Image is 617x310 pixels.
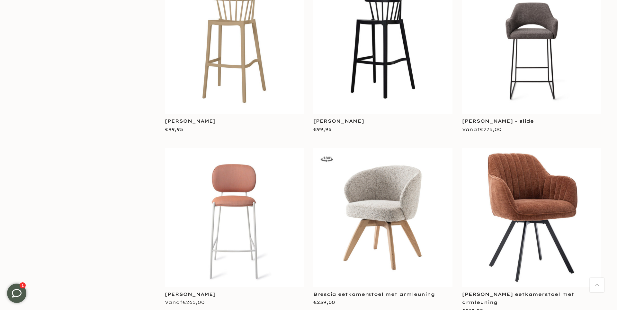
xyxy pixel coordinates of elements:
a: [PERSON_NAME] eetkamerstoel met armleuning [462,291,574,305]
span: Vanaf [165,299,205,305]
span: Vanaf [462,127,502,132]
span: €275,00 [480,127,502,132]
a: Terug naar boven [590,278,604,292]
span: €99,95 [165,127,183,132]
a: [PERSON_NAME] [313,118,364,124]
a: [PERSON_NAME] - slide [462,118,534,124]
a: Brescia eetkamerstoel met armleuning [313,291,435,297]
a: [PERSON_NAME] [165,291,216,297]
span: €239,00 [313,299,335,305]
span: €99,95 [313,127,332,132]
span: €265,00 [183,299,205,305]
a: [PERSON_NAME] [165,118,216,124]
iframe: toggle-frame [1,277,33,309]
